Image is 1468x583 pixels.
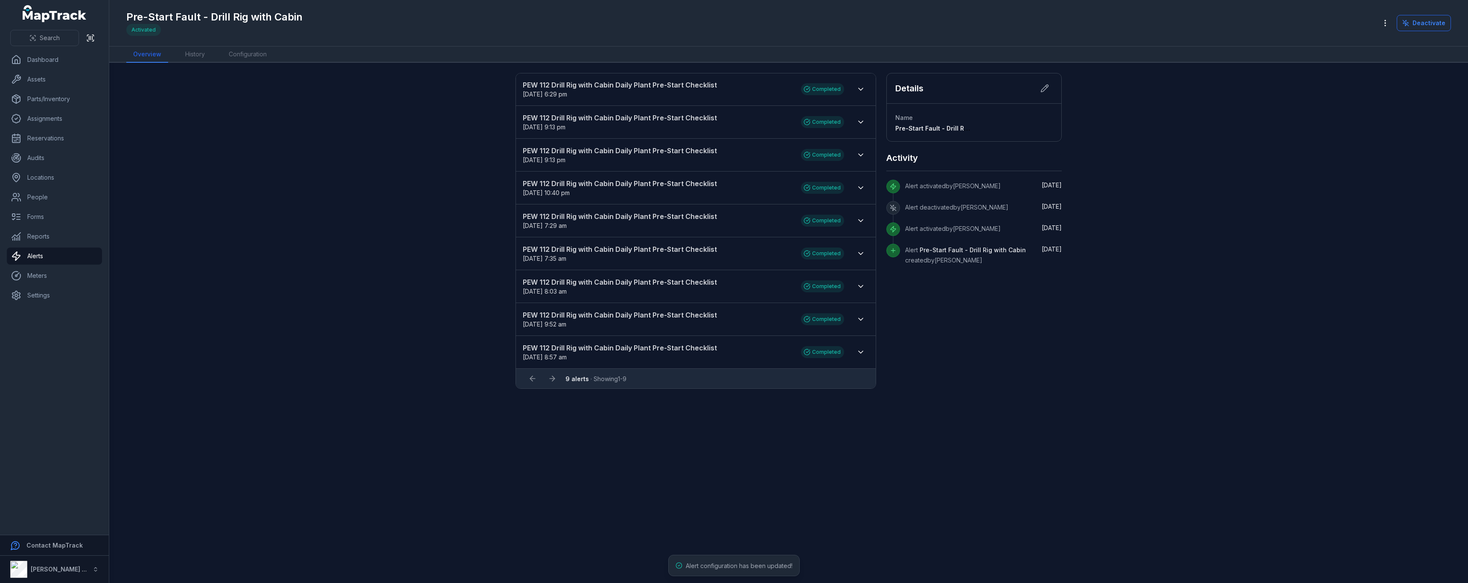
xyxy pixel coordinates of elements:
[1042,203,1062,210] time: 10/7/2025, 1:46:44 PM
[686,562,792,569] span: Alert configuration has been updated!
[905,182,1001,189] span: Alert activated by [PERSON_NAME]
[7,228,102,245] a: Reports
[1042,245,1062,253] span: [DATE]
[523,244,792,263] a: PEW 112 Drill Rig with Cabin Daily Plant Pre-Start Checklist[DATE] 7:35 am
[523,222,567,229] span: [DATE] 7:29 am
[801,313,844,325] div: Completed
[523,321,566,328] span: [DATE] 9:52 am
[523,288,567,295] time: 8/1/2025, 8:03:39 AM
[523,277,792,287] strong: PEW 112 Drill Rig with Cabin Daily Plant Pre-Start Checklist
[801,248,844,259] div: Completed
[26,542,83,549] strong: Contact MapTrack
[40,34,60,42] span: Search
[31,566,101,573] strong: [PERSON_NAME] Group
[523,90,567,98] time: 9/15/2025, 6:29:52 PM
[523,343,792,361] a: PEW 112 Drill Rig with Cabin Daily Plant Pre-Start Checklist[DATE] 8:57 am
[801,149,844,161] div: Completed
[801,346,844,358] div: Completed
[523,146,792,164] a: PEW 112 Drill Rig with Cabin Daily Plant Pre-Start Checklist[DATE] 9:13 pm
[523,123,565,131] span: [DATE] 9:13 pm
[1042,224,1062,231] span: [DATE]
[126,24,161,36] div: Activated
[801,116,844,128] div: Completed
[523,255,566,262] time: 8/12/2025, 7:35:45 AM
[7,169,102,186] a: Locations
[523,343,792,353] strong: PEW 112 Drill Rig with Cabin Daily Plant Pre-Start Checklist
[1042,245,1062,253] time: 5/8/2025, 10:55:37 AM
[1042,181,1062,189] time: 10/7/2025, 1:47:00 PM
[523,156,565,163] time: 9/13/2025, 9:13:26 PM
[895,82,923,94] h2: Details
[523,310,792,329] a: PEW 112 Drill Rig with Cabin Daily Plant Pre-Start Checklist[DATE] 9:52 am
[523,353,567,361] time: 7/18/2025, 8:57:54 AM
[126,10,303,24] h1: Pre-Start Fault - Drill Rig with Cabin
[523,288,567,295] span: [DATE] 8:03 am
[801,83,844,95] div: Completed
[523,189,570,196] span: [DATE] 10:40 pm
[1397,15,1451,31] button: Deactivate
[523,211,792,222] strong: PEW 112 Drill Rig with Cabin Daily Plant Pre-Start Checklist
[523,80,792,90] strong: PEW 112 Drill Rig with Cabin Daily Plant Pre-Start Checklist
[178,47,212,63] a: History
[523,310,792,320] strong: PEW 112 Drill Rig with Cabin Daily Plant Pre-Start Checklist
[523,189,570,196] time: 9/12/2025, 10:40:05 PM
[222,47,274,63] a: Configuration
[126,47,168,63] a: Overview
[7,208,102,225] a: Forms
[523,222,567,229] time: 8/18/2025, 7:29:40 AM
[523,211,792,230] a: PEW 112 Drill Rig with Cabin Daily Plant Pre-Start Checklist[DATE] 7:29 am
[7,110,102,127] a: Assignments
[7,149,102,166] a: Audits
[523,321,566,328] time: 7/22/2025, 9:52:21 AM
[905,225,1001,232] span: Alert activated by [PERSON_NAME]
[523,353,567,361] span: [DATE] 8:57 am
[523,80,792,99] a: PEW 112 Drill Rig with Cabin Daily Plant Pre-Start Checklist[DATE] 6:29 pm
[7,90,102,108] a: Parts/Inventory
[7,287,102,304] a: Settings
[7,189,102,206] a: People
[523,277,792,296] a: PEW 112 Drill Rig with Cabin Daily Plant Pre-Start Checklist[DATE] 8:03 am
[1042,224,1062,231] time: 5/8/2025, 11:03:30 AM
[523,123,565,131] time: 9/13/2025, 9:13:26 PM
[7,130,102,147] a: Reservations
[565,375,589,382] strong: 9 alerts
[895,114,913,121] span: Name
[920,246,1026,254] span: Pre-Start Fault - Drill Rig with Cabin
[523,90,567,98] span: [DATE] 6:29 pm
[7,51,102,68] a: Dashboard
[23,5,87,22] a: MapTrack
[886,152,918,164] h2: Activity
[1042,203,1062,210] span: [DATE]
[7,248,102,265] a: Alerts
[523,255,566,262] span: [DATE] 7:35 am
[10,30,79,46] button: Search
[565,375,626,382] span: · Showing 1 - 9
[801,280,844,292] div: Completed
[905,204,1008,211] span: Alert deactivated by [PERSON_NAME]
[523,113,792,123] strong: PEW 112 Drill Rig with Cabin Daily Plant Pre-Start Checklist
[905,246,1026,264] span: Alert created by [PERSON_NAME]
[523,146,792,156] strong: PEW 112 Drill Rig with Cabin Daily Plant Pre-Start Checklist
[1042,181,1062,189] span: [DATE]
[7,71,102,88] a: Assets
[895,125,1004,132] span: Pre-Start Fault - Drill Rig with Cabin
[801,215,844,227] div: Completed
[523,244,792,254] strong: PEW 112 Drill Rig with Cabin Daily Plant Pre-Start Checklist
[523,113,792,131] a: PEW 112 Drill Rig with Cabin Daily Plant Pre-Start Checklist[DATE] 9:13 pm
[801,182,844,194] div: Completed
[7,267,102,284] a: Meters
[523,178,792,189] strong: PEW 112 Drill Rig with Cabin Daily Plant Pre-Start Checklist
[523,156,565,163] span: [DATE] 9:13 pm
[523,178,792,197] a: PEW 112 Drill Rig with Cabin Daily Plant Pre-Start Checklist[DATE] 10:40 pm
